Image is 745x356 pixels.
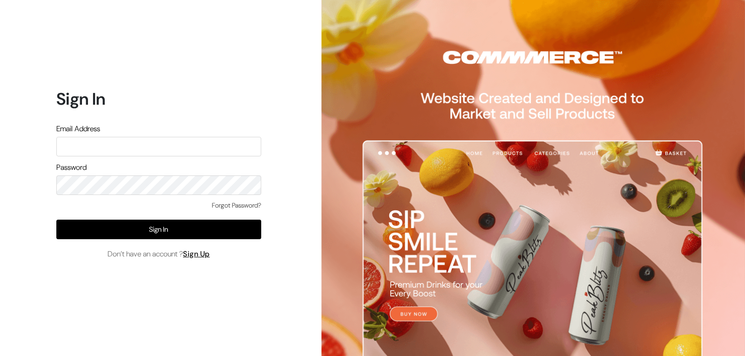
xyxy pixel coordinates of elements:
button: Sign In [56,220,261,239]
label: Password [56,162,87,173]
h1: Sign In [56,89,261,109]
span: Don’t have an account ? [108,249,210,260]
a: Forgot Password? [212,201,261,210]
a: Sign Up [183,249,210,259]
label: Email Address [56,123,100,134]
